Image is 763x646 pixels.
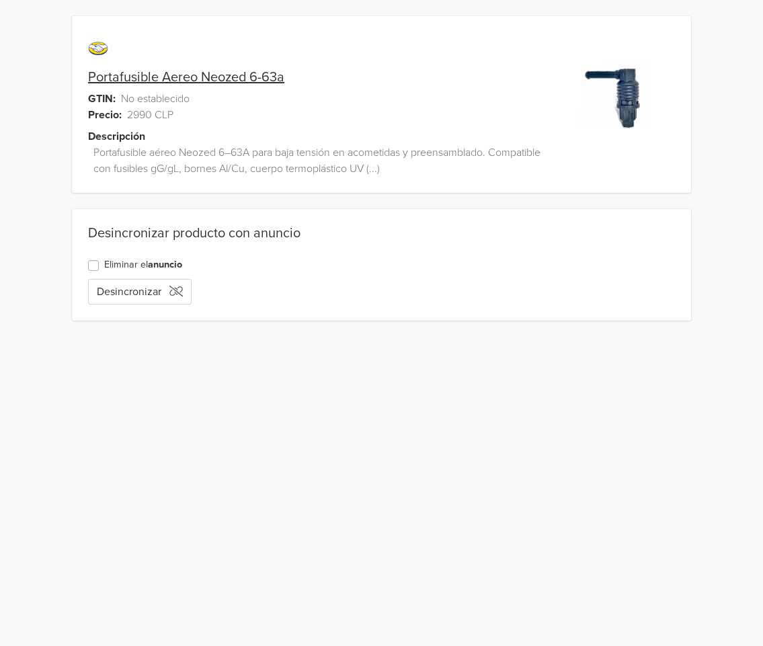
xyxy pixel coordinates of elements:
span: Precio: [88,107,122,123]
span: Portafusible aéreo Neozed 6–63A para baja tensión en acometidas y preensamblado. Compatible con f... [93,145,553,177]
img: product_image [563,43,664,145]
a: Portafusible Aereo Neozed 6-63a [88,69,284,85]
a: anuncio [148,259,182,270]
label: Eliminar el [104,257,182,272]
span: GTIN: [88,91,116,107]
button: Desincronizar [88,279,192,305]
div: Desincronizar producto con anuncio [88,225,675,241]
span: Descripción [88,128,145,145]
span: No establecido [121,91,190,107]
span: 2990 CLP [127,107,173,123]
